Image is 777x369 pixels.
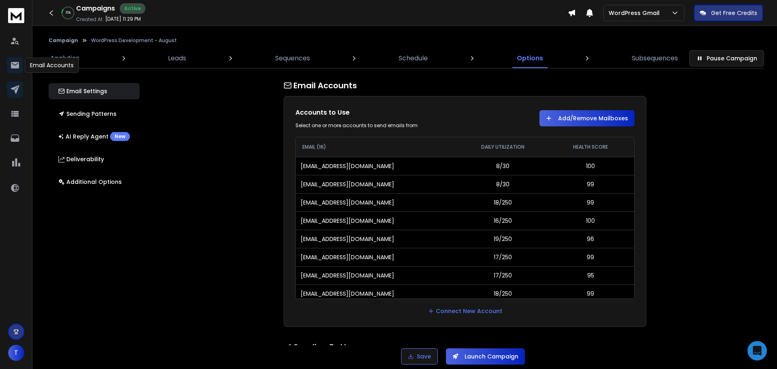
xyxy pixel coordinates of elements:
[58,178,122,186] p: Additional Options
[301,235,394,243] p: [EMAIL_ADDRESS][DOMAIN_NAME]
[459,230,547,248] td: 19/250
[446,348,525,365] button: Launch Campaign
[747,341,767,360] div: Open Intercom Messenger
[301,271,394,279] p: [EMAIL_ADDRESS][DOMAIN_NAME]
[8,8,24,23] img: logo
[76,4,115,13] h1: Campaigns
[58,132,130,141] p: AI Reply Agent
[627,49,683,68] a: Subsequences
[49,106,140,122] button: Sending Patterns
[45,49,84,68] a: Analytics
[105,16,141,22] p: [DATE] 11:29 PM
[459,248,547,266] td: 17/250
[49,174,140,190] button: Additional Options
[284,80,646,91] h1: Email Accounts
[689,50,764,66] button: Pause Campaign
[284,341,646,353] h1: Sending Pattern
[301,253,394,261] p: [EMAIL_ADDRESS][DOMAIN_NAME]
[428,307,502,315] a: Connect New Account
[49,83,140,99] button: Email Settings
[8,345,24,361] button: T
[609,9,663,17] p: WordPress Gmail
[301,180,394,188] p: [EMAIL_ADDRESS][DOMAIN_NAME]
[512,49,548,68] a: Options
[459,137,547,157] th: DAILY UTILIZATION
[296,137,459,157] th: EMAIL (16)
[711,9,757,17] p: Get Free Credits
[459,284,547,303] td: 18/250
[547,284,634,303] td: 99
[547,230,634,248] td: 96
[50,53,79,63] p: Analytics
[547,175,634,193] td: 99
[58,110,117,118] p: Sending Patterns
[110,132,130,141] div: New
[91,37,177,44] p: WordPress Development - August
[547,266,634,284] td: 95
[459,157,547,175] td: 8/30
[301,217,394,225] p: [EMAIL_ADDRESS][DOMAIN_NAME]
[459,175,547,193] td: 8/30
[270,49,315,68] a: Sequences
[301,198,394,207] p: [EMAIL_ADDRESS][DOMAIN_NAME]
[301,162,394,170] p: [EMAIL_ADDRESS][DOMAIN_NAME]
[301,290,394,298] p: [EMAIL_ADDRESS][DOMAIN_NAME]
[295,108,457,117] h1: Accounts to Use
[58,155,104,163] p: Deliverability
[401,348,438,365] button: Save
[539,110,635,126] button: Add/Remove Mailboxes
[295,122,457,129] div: Select one or more accounts to send emails from
[49,128,140,145] button: AI Reply AgentNew
[632,53,678,63] p: Subsequences
[459,266,547,284] td: 17/250
[275,53,310,63] p: Sequences
[168,53,186,63] p: Leads
[58,87,107,95] p: Email Settings
[49,37,78,44] button: Campaign
[459,211,547,230] td: 16/250
[399,53,428,63] p: Schedule
[547,248,634,266] td: 99
[66,11,71,15] p: 10 %
[163,49,191,68] a: Leads
[517,53,543,63] p: Options
[547,211,634,230] td: 100
[76,16,104,23] p: Created At:
[25,58,79,73] div: Email Accounts
[547,193,634,211] td: 99
[459,193,547,211] td: 18/250
[547,157,634,175] td: 100
[547,137,634,157] th: HEALTH SCORE
[120,3,145,14] div: Active
[49,151,140,167] button: Deliverability
[394,49,433,68] a: Schedule
[694,5,763,21] button: Get Free Credits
